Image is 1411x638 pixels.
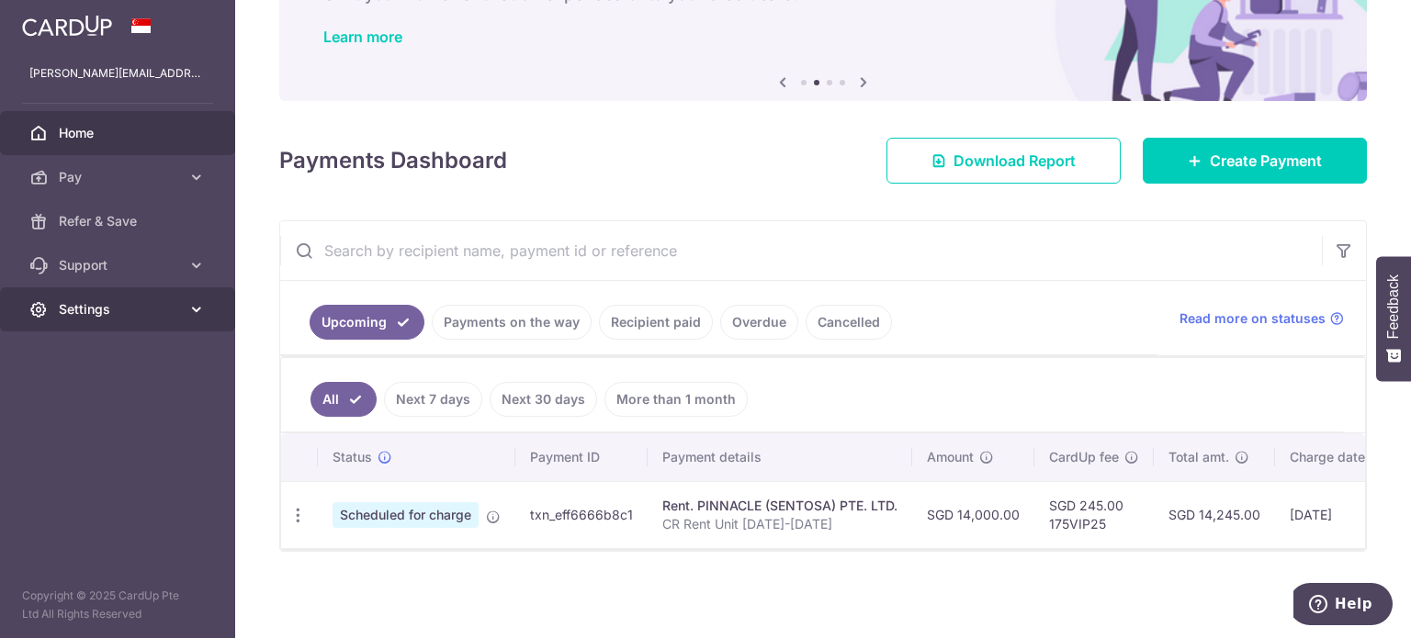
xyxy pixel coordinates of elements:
[29,64,206,83] p: [PERSON_NAME][EMAIL_ADDRESS][PERSON_NAME][DOMAIN_NAME]
[662,515,897,533] p: CR Rent Unit [DATE]-[DATE]
[1275,481,1400,548] td: [DATE]
[912,481,1034,548] td: SGD 14,000.00
[490,382,597,417] a: Next 30 days
[1168,448,1229,466] span: Total amt.
[59,300,180,319] span: Settings
[662,497,897,515] div: Rent. PINNACLE (SENTOSA) PTE. LTD.
[604,382,748,417] a: More than 1 month
[279,144,507,177] h4: Payments Dashboard
[1210,150,1322,172] span: Create Payment
[886,138,1121,184] a: Download Report
[59,212,180,230] span: Refer & Save
[1385,274,1402,339] span: Feedback
[333,448,372,466] span: Status
[59,256,180,274] span: Support
[59,168,180,186] span: Pay
[806,305,892,340] a: Cancelled
[927,448,974,466] span: Amount
[1154,481,1275,548] td: SGD 14,245.00
[515,481,648,548] td: txn_eff6666b8c1
[59,124,180,142] span: Home
[1180,309,1344,328] a: Read more on statuses
[1376,256,1411,381] button: Feedback - Show survey
[599,305,713,340] a: Recipient paid
[1180,309,1326,328] span: Read more on statuses
[310,305,424,340] a: Upcoming
[432,305,592,340] a: Payments on the way
[310,382,377,417] a: All
[333,502,479,528] span: Scheduled for charge
[1034,481,1154,548] td: SGD 245.00 175VIP25
[1143,138,1367,184] a: Create Payment
[515,433,648,481] th: Payment ID
[1290,448,1365,466] span: Charge date
[1293,583,1393,629] iframe: Opens a widget where you can find more information
[384,382,482,417] a: Next 7 days
[720,305,798,340] a: Overdue
[280,221,1322,280] input: Search by recipient name, payment id or reference
[954,150,1076,172] span: Download Report
[648,433,912,481] th: Payment details
[323,28,402,46] a: Learn more
[22,15,112,37] img: CardUp
[1049,448,1119,466] span: CardUp fee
